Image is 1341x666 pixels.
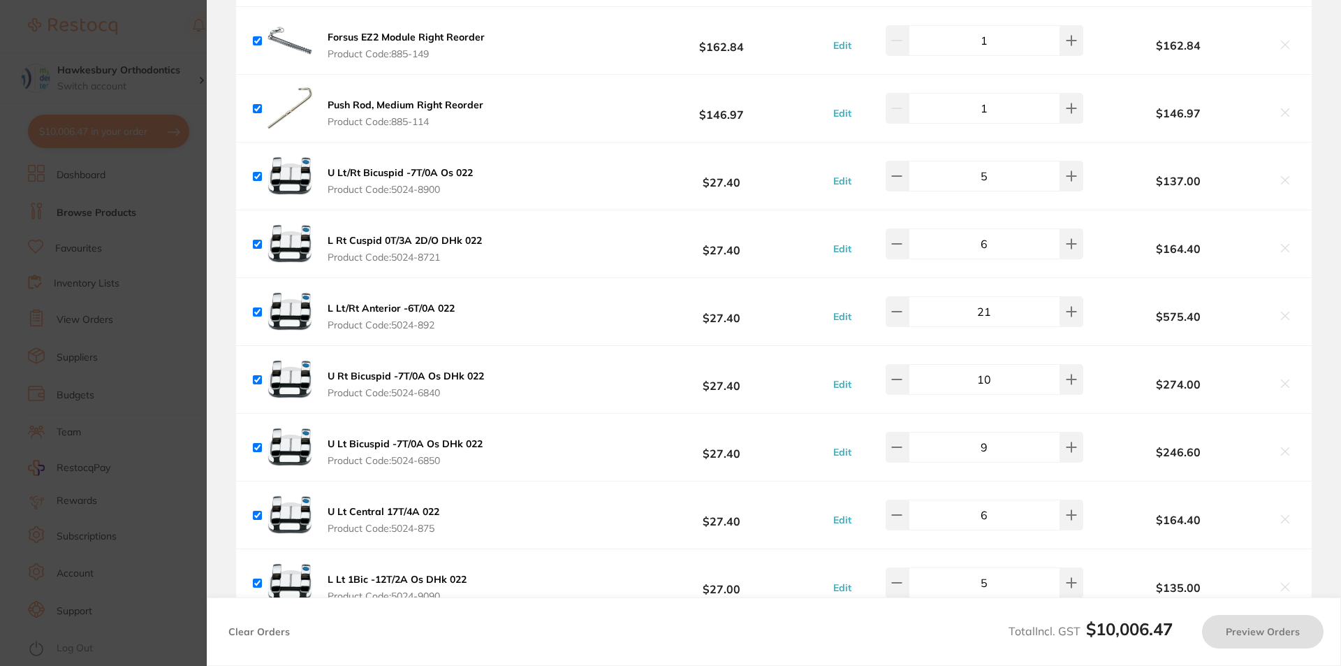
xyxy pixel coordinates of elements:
span: Product Code: 5024-6840 [328,387,484,398]
b: Forsus EZ2 Module Right Reorder [328,31,485,43]
button: Edit [829,514,856,526]
b: L Lt 1Bic -12T/2A Os DHk 022 [328,573,467,586]
button: U Lt Central 17T/4A 022 Product Code:5024-875 [323,505,444,535]
img: Z3JidXlxMA [268,493,312,537]
b: $27.40 [617,299,826,325]
img: bnNzY3NiNw [268,222,312,266]
button: Edit [829,39,856,52]
img: YmpybXVrOA [268,86,312,131]
button: Forsus EZ2 Module Right Reorder Product Code:885-149 [323,31,489,60]
button: Push Rod, Medium Right Reorder Product Code:885-114 [323,99,488,128]
span: Product Code: 5024-6850 [328,455,483,466]
span: Total Incl. GST [1009,624,1173,638]
span: Product Code: 5024-8721 [328,252,482,263]
b: $137.00 [1087,175,1270,187]
button: Clear Orders [224,615,294,649]
b: $135.00 [1087,581,1270,594]
img: aGRhMmU4Yw [268,357,312,402]
button: U Rt Bicuspid -7T/0A Os DHk 022 Product Code:5024-6840 [323,370,488,399]
button: U Lt Bicuspid -7T/0A Os DHk 022 Product Code:5024-6850 [323,437,487,467]
b: $162.84 [617,28,826,54]
button: Edit [829,310,856,323]
button: Edit [829,242,856,255]
b: $162.84 [1087,39,1270,52]
b: $164.40 [1087,242,1270,255]
b: $27.40 [617,367,826,393]
b: $146.97 [1087,107,1270,120]
img: cmlibTdpOQ [268,18,312,63]
img: MGM4bjhpNw [268,289,312,334]
span: Product Code: 5024-8900 [328,184,473,195]
button: Edit [829,446,856,458]
span: Product Code: 885-114 [328,116,483,127]
b: $27.40 [617,231,826,257]
b: L Rt Cuspid 0T/3A 2D/O DHk 022 [328,234,482,247]
b: $246.60 [1087,446,1270,458]
b: $274.00 [1087,378,1270,391]
span: Product Code: 885-149 [328,48,485,59]
b: $575.40 [1087,310,1270,323]
button: U Lt/Rt Bicuspid -7T/0A Os 022 Product Code:5024-8900 [323,166,477,196]
button: Edit [829,107,856,120]
b: U Lt Central 17T/4A 022 [328,505,439,518]
b: $10,006.47 [1086,618,1173,639]
button: L Rt Cuspid 0T/3A 2D/O DHk 022 Product Code:5024-8721 [323,234,486,263]
b: L Lt/Rt Anterior -6T/0A 022 [328,302,455,314]
button: Edit [829,175,856,187]
span: Product Code: 5024-875 [328,523,439,534]
button: Preview Orders [1202,615,1324,649]
img: Y2VvbGNpZw [268,560,312,605]
span: Product Code: 5024-9090 [328,591,467,602]
b: Push Rod, Medium Right Reorder [328,99,483,111]
b: U Lt/Rt Bicuspid -7T/0A Os 022 [328,166,473,179]
b: $164.40 [1087,514,1270,526]
b: $27.40 [617,502,826,528]
b: U Lt Bicuspid -7T/0A Os DHk 022 [328,437,483,450]
img: MzA0MzV1NA [268,154,312,198]
b: $27.40 [617,435,826,461]
b: $146.97 [617,96,826,122]
button: Edit [829,581,856,594]
button: Edit [829,378,856,391]
button: L Lt/Rt Anterior -6T/0A 022 Product Code:5024-892 [323,302,459,331]
b: $27.00 [617,570,826,596]
button: L Lt 1Bic -12T/2A Os DHk 022 Product Code:5024-9090 [323,573,471,602]
b: U Rt Bicuspid -7T/0A Os DHk 022 [328,370,484,382]
b: $27.40 [617,164,826,189]
span: Product Code: 5024-892 [328,319,455,331]
img: Y3hobDNqZg [268,425,312,470]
